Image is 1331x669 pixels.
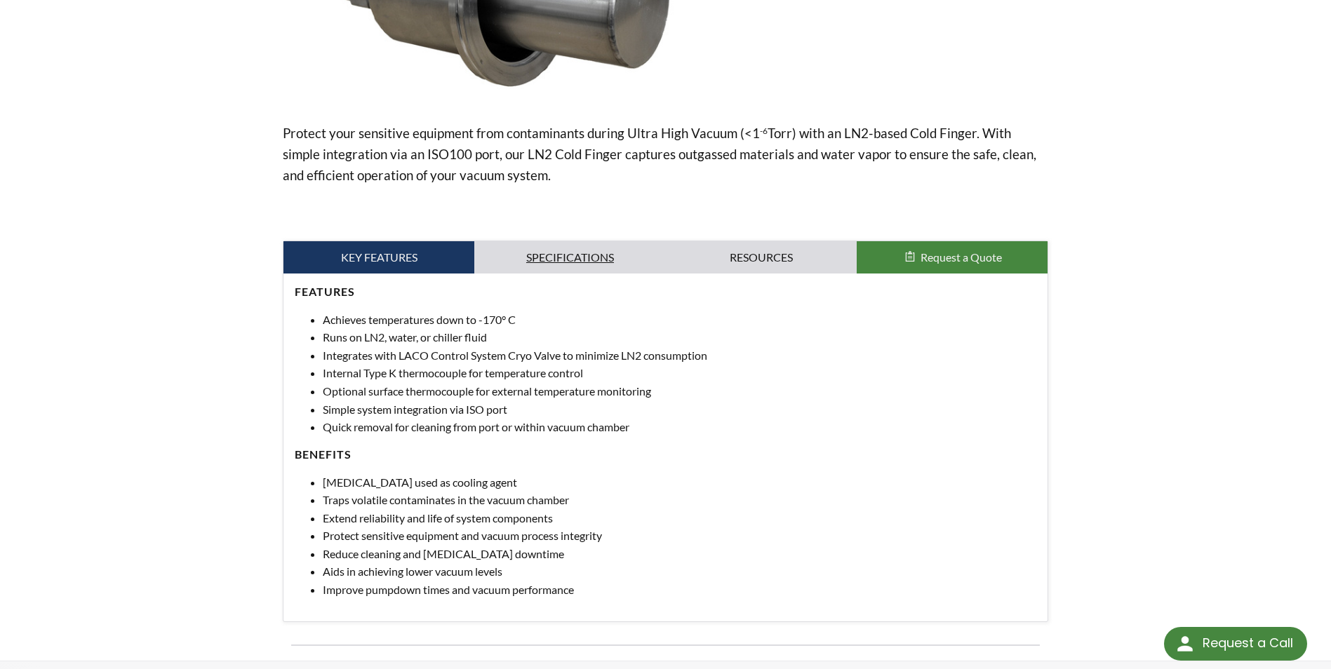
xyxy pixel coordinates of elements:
a: Key Features [283,241,474,273]
li: Achieves temperatures down to -170° C [323,311,1036,329]
div: Request a Call [1203,627,1293,659]
h4: Benefits [295,447,1036,462]
li: Internal Type K thermocouple for temperature control [323,364,1036,382]
div: Request a Call [1164,627,1307,661]
a: Resources [666,241,857,273]
p: Protect your sensitive equipment from contaminants during Ultra High Vacuum (<1 Torr) with an LN2... [283,123,1048,186]
img: round button [1174,633,1196,655]
sup: -6 [760,126,768,136]
li: Reduce cleaning and [MEDICAL_DATA] downtime [323,545,1036,563]
li: Optional surface thermocouple for external temperature monitoring [323,382,1036,400]
li: Quick removal for cleaning from port or within vacuum chamber [323,418,1036,436]
li: Runs on LN2, water, or chiller fluid [323,328,1036,346]
li: Integrates with LACO Control System Cryo Valve to minimize LN2 consumption [323,346,1036,365]
li: [MEDICAL_DATA] used as cooling agent [323,473,1036,492]
button: Request a Quote [857,241,1048,273]
h4: Features [295,285,1036,299]
a: Specifications [474,241,665,273]
li: Protect sensitive equipment and vacuum process integrity [323,527,1036,545]
li: Simple system integration via ISO port [323,400,1036,419]
li: Traps volatile contaminates in the vacuum chamber [323,491,1036,509]
li: Aids in achieving lower vacuum levels [323,562,1036,581]
li: Improve pumpdown times and vacuum performance [323,581,1036,599]
span: Request a Quote [921,250,1002,264]
li: Extend reliability and life of system components [323,509,1036,527]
